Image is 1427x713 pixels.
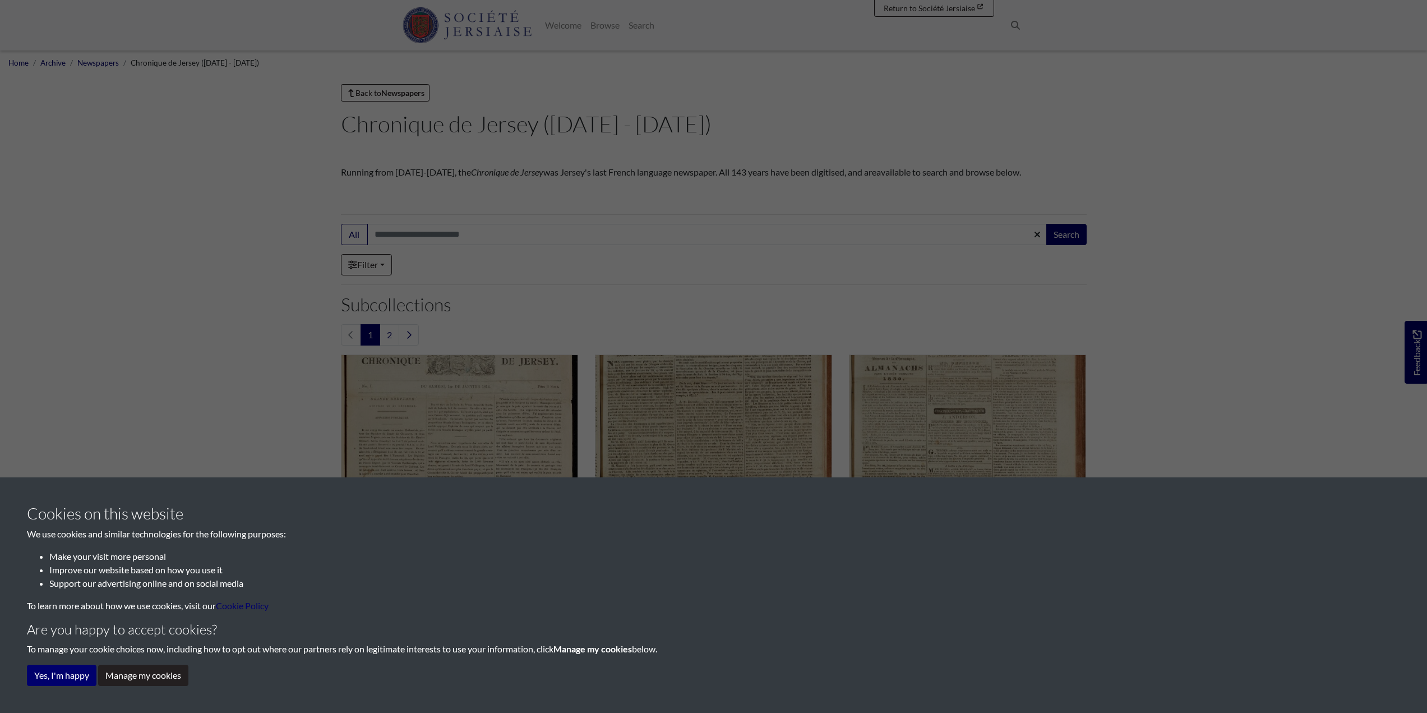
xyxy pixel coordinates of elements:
[27,642,1400,656] p: To manage your cookie choices now, including how to opt out where our partners rely on legitimate...
[27,665,96,686] button: Yes, I'm happy
[98,665,188,686] button: Manage my cookies
[216,600,269,611] a: learn more about cookies
[27,599,1400,613] p: To learn more about how we use cookies, visit our
[553,643,632,654] strong: Manage my cookies
[27,504,1400,523] h3: Cookies on this website
[27,527,1400,541] p: We use cookies and similar technologies for the following purposes:
[49,577,1400,590] li: Support our advertising online and on social media
[49,550,1400,563] li: Make your visit more personal
[27,622,1400,638] h4: Are you happy to accept cookies?
[49,563,1400,577] li: Improve our website based on how you use it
